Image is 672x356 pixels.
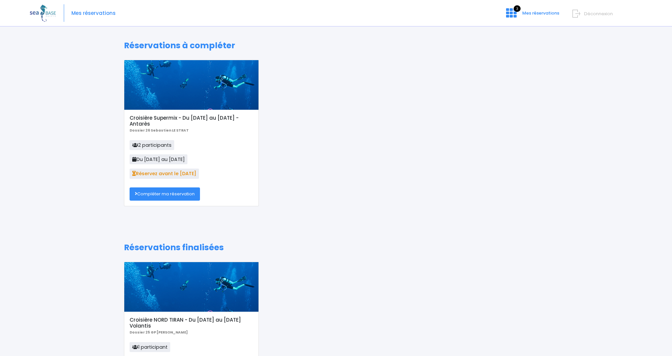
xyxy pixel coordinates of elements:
[514,5,521,12] span: 3
[130,154,187,164] span: Du [DATE] au [DATE]
[522,10,559,16] span: Mes réservations
[124,41,548,51] h1: Réservations à compléter
[124,243,548,253] h1: Réservations finalisées
[130,169,199,178] span: Réservez avant le [DATE]
[130,342,170,352] span: 1 participant
[130,330,188,335] b: Dossier 25 GP [PERSON_NAME]
[130,187,200,201] a: Compléter ma réservation
[130,128,189,133] b: Dossier 26 Sebastien LE STRAT
[584,11,613,17] span: Déconnexion
[130,140,174,150] span: 2 participants
[501,12,563,19] a: 3 Mes réservations
[130,115,253,127] h5: Croisière Supermix - Du [DATE] au [DATE] - Antarès
[130,317,253,329] h5: Croisière NORD TIRAN - Du [DATE] au [DATE] Volantis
